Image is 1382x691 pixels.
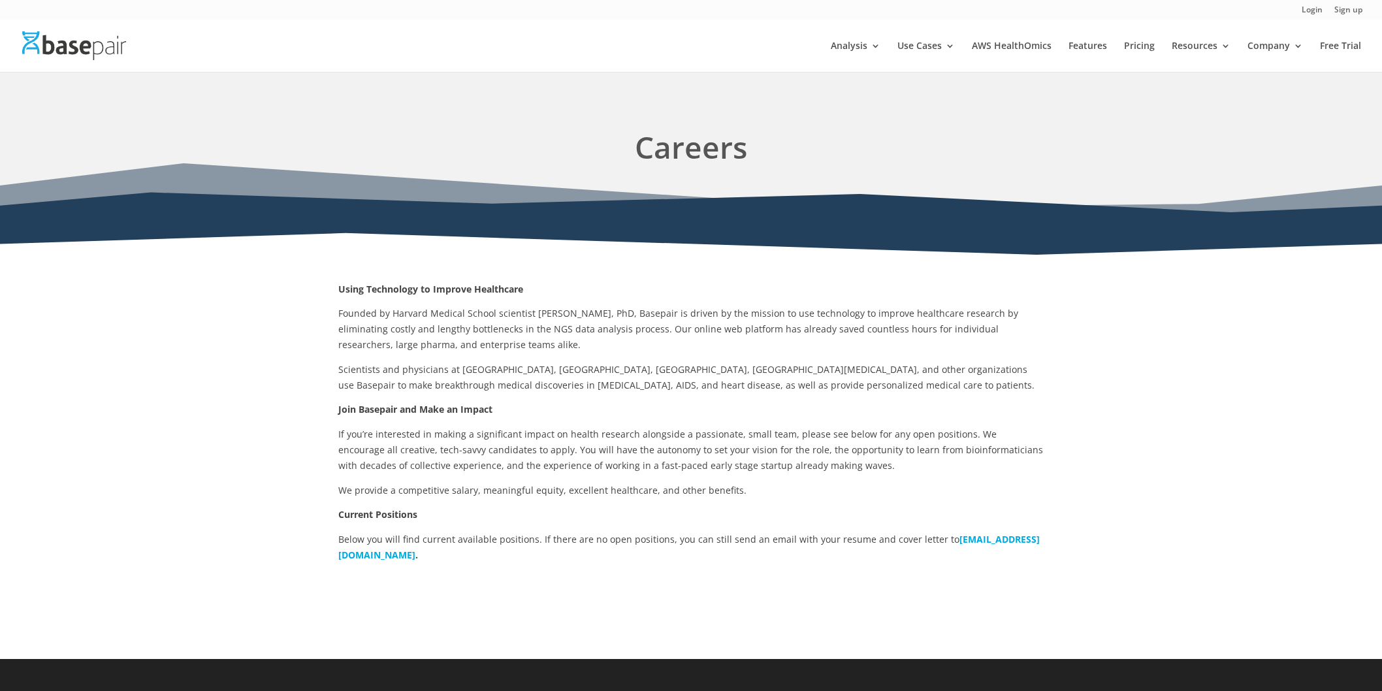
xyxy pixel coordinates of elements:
a: Analysis [831,41,880,72]
a: AWS HealthOmics [972,41,1052,72]
strong: Using Technology to Improve Healthcare [338,283,523,295]
a: Login [1302,6,1323,20]
b: . [415,549,418,561]
h1: Careers [338,125,1044,176]
a: Pricing [1124,41,1155,72]
span: Scientists and physicians at [GEOGRAPHIC_DATA], [GEOGRAPHIC_DATA], [GEOGRAPHIC_DATA], [GEOGRAPHIC... [338,363,1035,391]
img: Basepair [22,31,126,59]
strong: Join Basepair and Make an Impact [338,403,492,415]
strong: Current Positions [338,508,417,521]
span: If you’re interested in making a significant impact on health research alongside a passionate, sm... [338,428,1043,472]
span: Founded by Harvard Medical School scientist [PERSON_NAME], PhD, Basepair is driven by the mission... [338,307,1018,351]
a: Resources [1172,41,1230,72]
a: Use Cases [897,41,955,72]
a: Sign up [1334,6,1362,20]
a: Features [1069,41,1107,72]
p: Below you will find current available positions. If there are no open positions, you can still se... [338,532,1044,563]
span: We provide a competitive salary, meaningful equity, excellent healthcare, and other benefits. [338,484,747,496]
a: Free Trial [1320,41,1361,72]
a: Company [1247,41,1303,72]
